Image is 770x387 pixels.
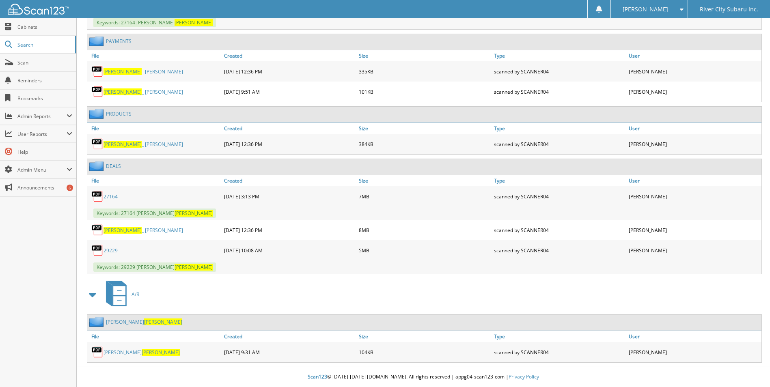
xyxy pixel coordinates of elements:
[142,349,180,356] span: [PERSON_NAME]
[106,110,132,117] a: PRODUCTS
[222,63,357,80] div: [DATE] 12:36 PM
[101,278,139,310] a: A/R
[104,88,183,95] a: [PERSON_NAME]_ [PERSON_NAME]
[87,175,222,186] a: File
[89,317,106,327] img: folder2.png
[91,138,104,150] img: PDF.png
[17,166,67,173] span: Admin Menu
[627,50,761,61] a: User
[357,175,492,186] a: Size
[627,63,761,80] div: [PERSON_NAME]
[492,84,627,100] div: scanned by SCANNER04
[91,346,104,358] img: PDF.png
[91,190,104,202] img: PDF.png
[17,113,67,120] span: Admin Reports
[89,161,106,171] img: folder2.png
[492,242,627,258] div: scanned by SCANNER04
[222,331,357,342] a: Created
[222,175,357,186] a: Created
[17,131,67,138] span: User Reports
[627,242,761,258] div: [PERSON_NAME]
[89,36,106,46] img: folder2.png
[700,7,758,12] span: River City Subaru Inc.
[357,123,492,134] a: Size
[104,68,142,75] span: [PERSON_NAME]
[222,50,357,61] a: Created
[93,209,216,218] span: Keywords: 27164 [PERSON_NAME]
[222,123,357,134] a: Created
[175,19,213,26] span: [PERSON_NAME]
[627,222,761,238] div: [PERSON_NAME]
[87,331,222,342] a: File
[222,222,357,238] div: [DATE] 12:36 PM
[106,318,182,325] a: [PERSON_NAME][PERSON_NAME]
[492,188,627,204] div: scanned by SCANNER04
[93,262,216,272] span: Keywords: 29229 [PERSON_NAME]
[222,136,357,152] div: [DATE] 12:36 PM
[87,50,222,61] a: File
[91,65,104,77] img: PDF.png
[91,244,104,256] img: PDF.png
[357,50,492,61] a: Size
[627,344,761,360] div: [PERSON_NAME]
[357,242,492,258] div: 5MB
[308,373,327,380] span: Scan123
[357,63,492,80] div: 335KB
[104,193,118,200] a: 27164
[222,188,357,204] div: [DATE] 3:13 PM
[627,331,761,342] a: User
[357,136,492,152] div: 384KB
[492,175,627,186] a: Type
[104,247,118,254] a: 29229
[222,242,357,258] div: [DATE] 10:08 AM
[222,84,357,100] div: [DATE] 9:51 AM
[106,163,121,170] a: DEALS
[492,136,627,152] div: scanned by SCANNER04
[104,349,180,356] a: [PERSON_NAME][PERSON_NAME]
[91,224,104,236] img: PDF.png
[104,227,142,234] span: [PERSON_NAME]
[93,18,216,27] span: Keywords: 27164 [PERSON_NAME]
[492,222,627,238] div: scanned by SCANNER04
[17,184,72,191] span: Announcements
[89,109,106,119] img: folder2.png
[104,141,142,148] span: [PERSON_NAME]
[627,123,761,134] a: User
[175,210,213,217] span: [PERSON_NAME]
[132,291,139,298] span: A/R
[77,367,770,387] div: © [DATE]-[DATE] [DOMAIN_NAME]. All rights reserved | appg04-scan123-com |
[492,123,627,134] a: Type
[106,38,132,45] a: PAYMENTS
[104,141,183,148] a: [PERSON_NAME]_ [PERSON_NAME]
[17,59,72,66] span: Scan
[492,331,627,342] a: Type
[17,148,72,155] span: Help
[104,88,142,95] span: [PERSON_NAME]
[509,373,539,380] a: Privacy Policy
[627,136,761,152] div: [PERSON_NAME]
[729,348,770,387] iframe: Chat Widget
[357,222,492,238] div: 8MB
[357,331,492,342] a: Size
[357,344,492,360] div: 104KB
[17,95,72,102] span: Bookmarks
[492,50,627,61] a: Type
[627,84,761,100] div: [PERSON_NAME]
[87,123,222,134] a: File
[492,63,627,80] div: scanned by SCANNER04
[492,344,627,360] div: scanned by SCANNER04
[623,7,668,12] span: [PERSON_NAME]
[144,318,182,325] span: [PERSON_NAME]
[627,175,761,186] a: User
[357,84,492,100] div: 101KB
[8,4,69,15] img: scan123-logo-white.svg
[91,86,104,98] img: PDF.png
[17,77,72,84] span: Reminders
[104,68,183,75] a: [PERSON_NAME]_ [PERSON_NAME]
[222,344,357,360] div: [DATE] 9:31 AM
[627,188,761,204] div: [PERSON_NAME]
[104,227,183,234] a: [PERSON_NAME]_ [PERSON_NAME]
[17,24,72,30] span: Cabinets
[357,188,492,204] div: 7MB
